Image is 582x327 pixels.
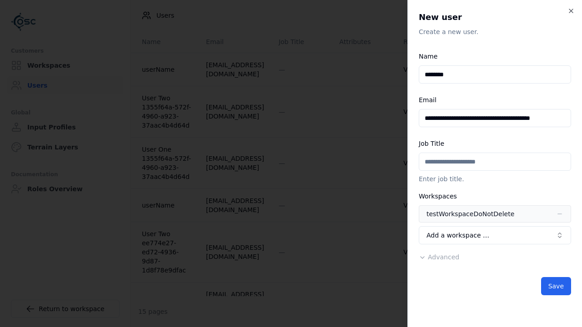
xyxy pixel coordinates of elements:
button: Advanced [419,253,459,262]
h2: New user [419,11,571,24]
label: Workspaces [419,193,457,200]
span: Advanced [428,253,459,261]
label: Job Title [419,140,444,147]
p: Enter job title. [419,174,571,183]
span: Add a workspace … [426,231,489,240]
label: Email [419,96,436,104]
div: testWorkspaceDoNotDelete [426,209,514,218]
button: Save [541,277,571,295]
label: Name [419,53,437,60]
p: Create a new user. [419,27,571,36]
